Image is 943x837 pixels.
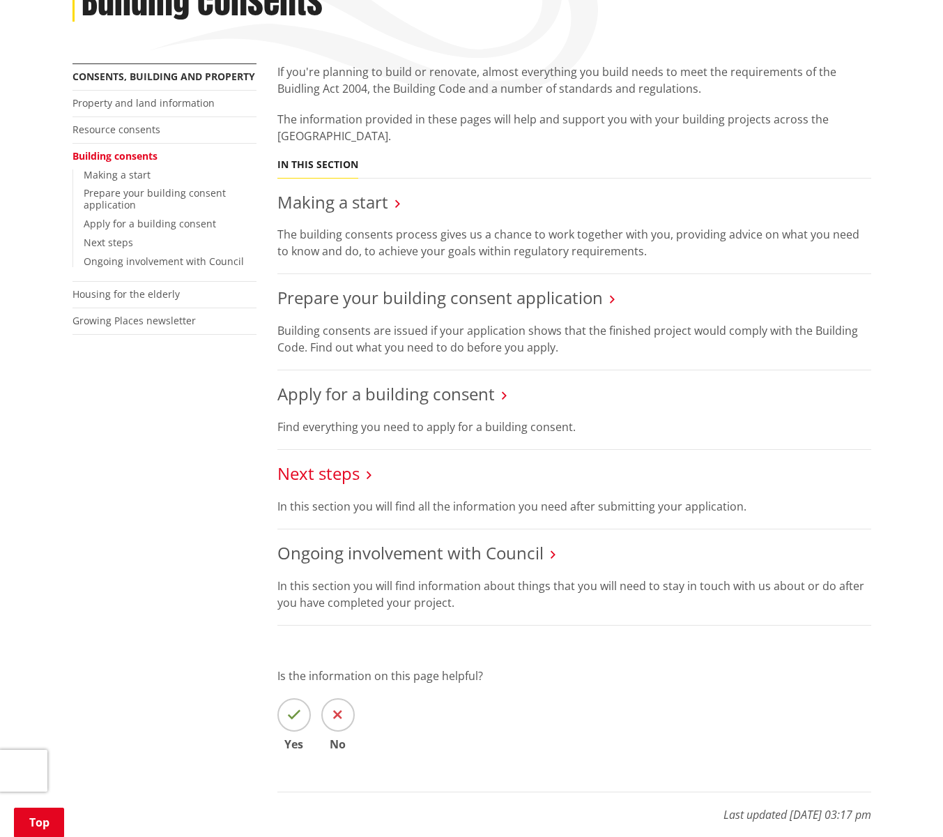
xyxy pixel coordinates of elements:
[72,96,215,110] a: Property and land information
[277,541,544,564] a: Ongoing involvement with Council
[72,70,255,83] a: Consents, building and property
[277,578,871,611] p: In this section you will find information about things that you will need to stay in touch with u...
[321,739,355,750] span: No
[277,498,871,515] p: In this section you will find all the information you need after submitting your application.
[84,168,151,181] a: Making a start
[72,314,196,327] a: Growing Places newsletter
[277,190,388,213] a: Making a start
[277,418,871,435] p: Find everything you need to apply for a building consent.
[277,63,871,97] p: If you're planning to build or renovate, almost everything you build needs to meet the requiremen...
[277,382,495,405] a: Apply for a building consent
[14,808,64,837] a: Top
[72,287,180,301] a: Housing for the elderly
[277,111,871,144] p: The information provided in these pages will help and support you with your building projects acr...
[277,226,871,259] p: The building consents process gives us a chance to work together with you, providing advice on wh...
[277,792,871,823] p: Last updated [DATE] 03:17 pm
[277,668,871,684] p: Is the information on this page helpful?
[277,462,360,485] a: Next steps
[84,217,216,230] a: Apply for a building consent
[879,778,929,829] iframe: Messenger Launcher
[277,739,311,750] span: Yes
[72,149,158,163] a: Building consents
[84,255,244,268] a: Ongoing involvement with Council
[72,123,160,136] a: Resource consents
[277,286,603,309] a: Prepare your building consent application
[277,159,358,171] h5: In this section
[84,236,133,249] a: Next steps
[277,322,871,356] p: Building consents are issued if your application shows that the finished project would comply wit...
[84,186,226,211] a: Prepare your building consent application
